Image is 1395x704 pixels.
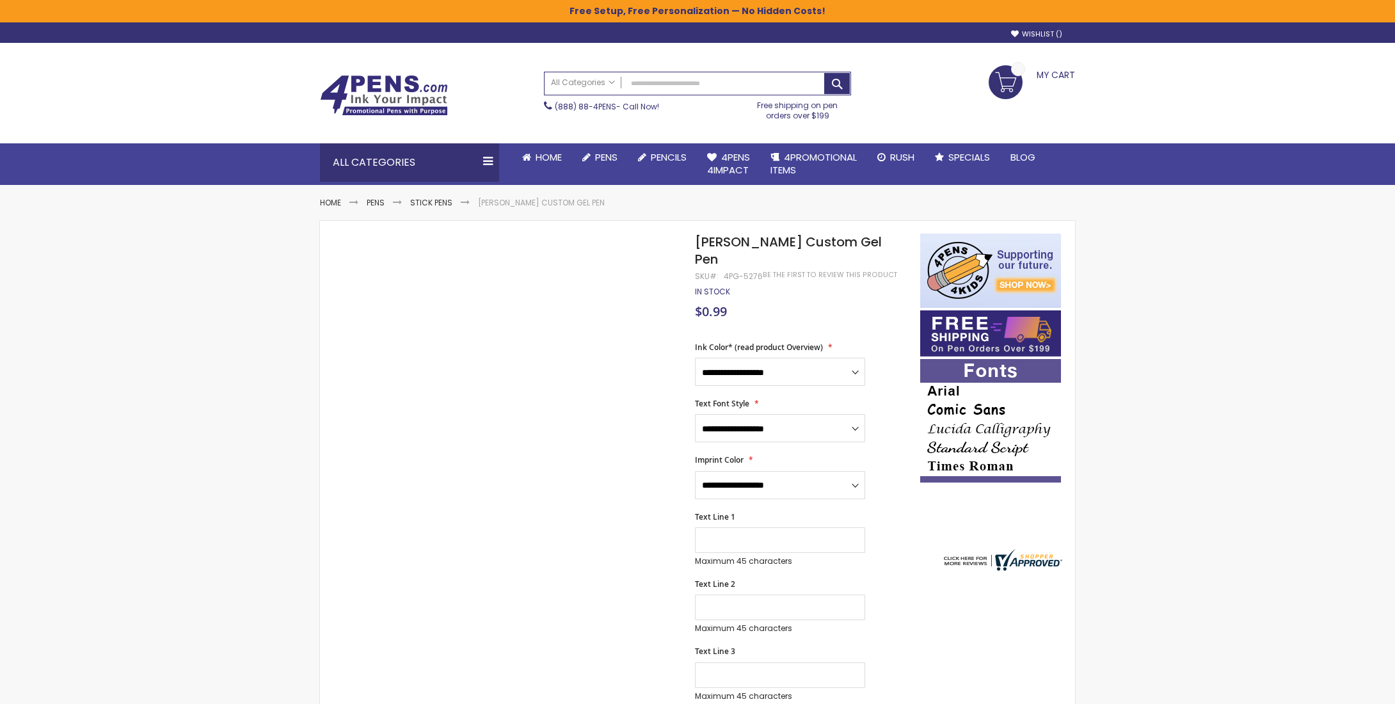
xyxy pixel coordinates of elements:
a: (888) 88-4PENS [555,101,616,112]
p: Maximum 45 characters [695,623,865,634]
a: 4Pens4impact [697,143,760,185]
span: Blog [1010,150,1035,164]
span: Text Font Style [695,398,749,409]
a: Home [512,143,572,172]
a: Specials [925,143,1000,172]
a: Pens [572,143,628,172]
span: 4PROMOTIONAL ITEMS [770,150,857,177]
span: $0.99 [695,303,727,320]
a: Pens [367,197,385,208]
img: 4pens.com widget logo [941,549,1062,571]
p: Maximum 45 characters [695,556,865,566]
a: Blog [1000,143,1046,172]
span: Text Line 2 [695,579,735,589]
span: Ink Color* (read product Overview) [695,342,823,353]
span: In stock [695,286,730,297]
span: Pens [595,150,618,164]
span: 4Pens 4impact [707,150,750,177]
strong: SKU [695,271,719,282]
div: Free shipping on pen orders over $199 [744,95,852,121]
a: 4PROMOTIONALITEMS [760,143,867,185]
div: All Categories [320,143,499,182]
a: 4pens.com certificate URL [941,563,1062,573]
div: 4PG-5276 [724,271,763,282]
span: Specials [948,150,990,164]
a: All Categories [545,72,621,93]
img: font-personalization-examples [920,359,1061,483]
a: Pencils [628,143,697,172]
span: Imprint Color [695,454,744,465]
img: 4Pens Custom Pens and Promotional Products [320,75,448,116]
span: - Call Now! [555,101,659,112]
img: 4pens 4 kids [920,234,1061,308]
span: All Categories [551,77,615,88]
p: Maximum 45 characters [695,691,865,701]
a: Be the first to review this product [763,270,897,280]
span: Rush [890,150,914,164]
a: Rush [867,143,925,172]
span: [PERSON_NAME] Custom Gel Pen [695,233,882,268]
a: Stick Pens [410,197,452,208]
div: Availability [695,287,730,297]
span: Home [536,150,562,164]
li: [PERSON_NAME] Custom Gel Pen [478,198,605,208]
img: Free shipping on orders over $199 [920,310,1061,356]
span: Pencils [651,150,687,164]
a: Home [320,197,341,208]
a: Wishlist [1011,29,1062,39]
span: Text Line 1 [695,511,735,522]
span: Text Line 3 [695,646,735,657]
